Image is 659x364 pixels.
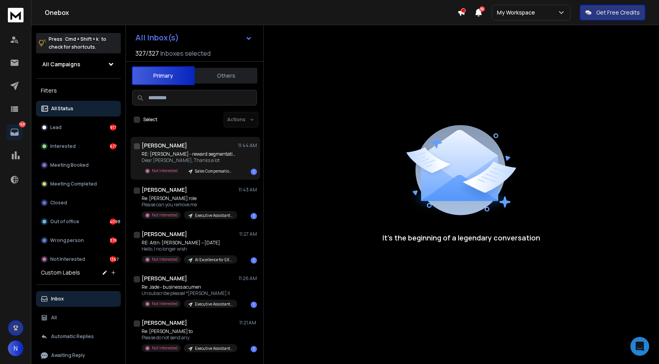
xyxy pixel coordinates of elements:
p: Sales Compensation & SIPs 3.0 - Keynotive [195,168,233,174]
h1: All Campaigns [42,60,80,68]
div: Open Intercom Messenger [630,337,649,356]
button: Closed [36,195,121,211]
div: 1 [251,346,257,352]
h1: All Inbox(s) [135,34,179,42]
p: RE: [PERSON_NAME] - reward segmentation [142,151,236,157]
div: 1 [251,302,257,308]
p: Not Interested [50,256,85,262]
p: Please do not send any [142,335,236,341]
span: 327 / 327 [135,49,159,58]
p: 11:43 AM [238,187,257,193]
div: 378 [110,237,116,244]
button: Not Interested1367 [36,251,121,267]
div: 917 [110,124,116,131]
p: Not Interested [152,345,178,351]
h1: [PERSON_NAME] [142,275,187,282]
p: Closed [50,200,67,206]
button: All Inbox(s) [129,30,259,45]
p: Press to check for shortcuts. [49,35,106,51]
p: Get Free Credits [596,9,640,16]
button: Out of office4098 [36,214,121,229]
p: Executive Assistant 6.0 - Keynotive [195,346,233,351]
p: Meeting Completed [50,181,97,187]
p: Not Interested [152,168,178,174]
h3: Custom Labels [41,269,80,277]
div: 1 [251,257,257,264]
div: 1 [251,213,257,219]
p: 11:44 AM [238,142,257,149]
button: N [8,340,24,356]
button: Awaiting Reply [36,348,121,363]
p: Awaiting Reply [51,352,85,359]
p: Hello, I no longer wish [142,246,236,252]
h1: [PERSON_NAME] [142,319,187,327]
span: Cmd + Shift + k [64,35,100,44]
p: Re: [PERSON_NAME] to [142,328,236,335]
div: 1 [251,169,257,175]
button: Interested677 [36,138,121,154]
img: logo [8,8,24,22]
p: RE: Attn: [PERSON_NAME] – [DATE] [142,240,236,246]
button: Get Free Credits [580,5,645,20]
p: All Status [51,106,73,112]
p: Unsubscribe please! *[PERSON_NAME] || [142,290,236,297]
p: Not Interested [152,257,178,262]
p: Not Interested [152,212,178,218]
p: Interested [50,143,76,149]
p: My Workspace [497,9,538,16]
button: All Campaigns [36,56,121,72]
h1: [PERSON_NAME] [142,142,187,149]
label: Select [143,116,157,123]
p: Executive Assistant 6.0 - Keynotive [195,213,233,218]
button: All [36,310,121,326]
h3: Filters [36,85,121,96]
p: All [51,315,57,321]
p: 7437 [19,121,25,127]
p: AI Excellence for EA's - Keynotive [195,257,233,263]
div: 1367 [110,256,116,262]
h1: Onebox [45,8,457,17]
button: Automatic Replies [36,329,121,344]
p: Wrong person [50,237,84,244]
p: 11:27 AM [239,231,257,237]
p: 11:26 AM [238,275,257,282]
p: Lead [50,124,62,131]
button: Meeting Completed [36,176,121,192]
button: All Status [36,101,121,116]
span: 50 [479,6,485,12]
p: Out of office [50,218,79,225]
p: Re: Jade - business acumen [142,284,236,290]
div: 677 [110,143,116,149]
button: Inbox [36,291,121,307]
p: Re: [PERSON_NAME] role [142,195,236,202]
button: Primary [132,66,195,85]
div: 4098 [110,218,116,225]
p: Automatic Replies [51,333,94,340]
p: Please can you remove me [142,202,236,208]
p: Executive Assistant 6.0 - Keynotive [195,301,233,307]
p: 11:21 AM [239,320,257,326]
p: Not Interested [152,301,178,307]
button: Meeting Booked [36,157,121,173]
p: Inbox [51,296,64,302]
h1: [PERSON_NAME] [142,186,187,194]
p: Meeting Booked [50,162,89,168]
button: Wrong person378 [36,233,121,248]
p: Dear [PERSON_NAME], Thanks a lot [142,157,236,164]
h1: [PERSON_NAME] [142,230,187,238]
p: It’s the beginning of a legendary conversation [382,232,540,243]
button: Others [195,67,257,84]
button: Lead917 [36,120,121,135]
h3: Inboxes selected [160,49,211,58]
a: 7437 [7,124,22,140]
